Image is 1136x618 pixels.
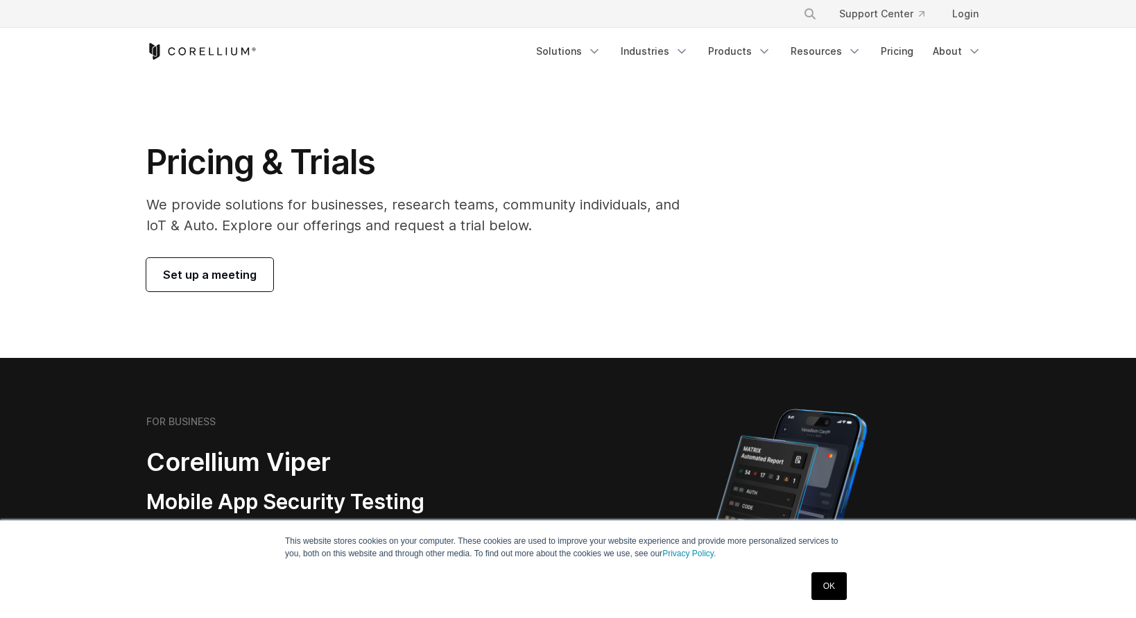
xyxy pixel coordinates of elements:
span: Set up a meeting [163,266,257,283]
a: Corellium Home [146,43,257,60]
h3: Mobile App Security Testing [146,489,501,515]
h1: Pricing & Trials [146,141,699,183]
a: Resources [782,39,870,64]
p: This website stores cookies on your computer. These cookies are used to improve your website expe... [285,535,851,560]
a: Industries [612,39,697,64]
a: Privacy Policy. [662,549,716,558]
a: Products [700,39,780,64]
p: We provide solutions for businesses, research teams, community individuals, and IoT & Auto. Explo... [146,194,699,236]
h6: FOR BUSINESS [146,415,216,428]
a: Pricing [872,39,922,64]
a: Solutions [528,39,610,64]
button: Search [798,1,823,26]
a: Login [941,1,990,26]
div: Navigation Menu [786,1,990,26]
div: Navigation Menu [528,39,990,64]
a: About [924,39,990,64]
h2: Corellium Viper [146,447,501,478]
a: Support Center [828,1,936,26]
a: Set up a meeting [146,258,273,291]
a: OK [811,572,847,600]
